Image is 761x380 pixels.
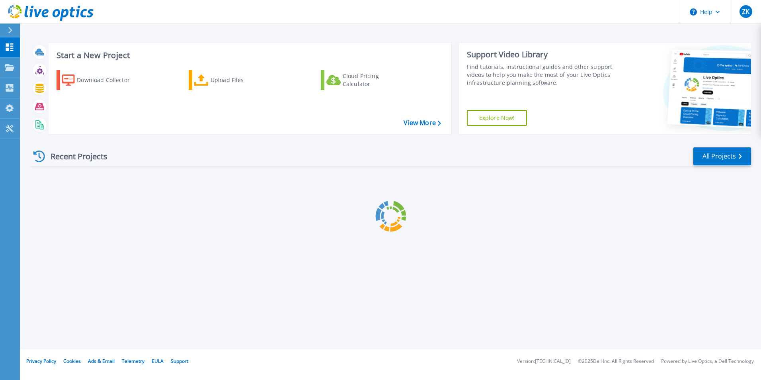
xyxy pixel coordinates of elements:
a: Cloud Pricing Calculator [321,70,410,90]
a: EULA [152,358,164,364]
li: © 2025 Dell Inc. All Rights Reserved [578,359,654,364]
a: Upload Files [189,70,277,90]
a: Explore Now! [467,110,527,126]
a: Download Collector [57,70,145,90]
h3: Start a New Project [57,51,441,60]
div: Download Collector [77,72,140,88]
li: Version: [TECHNICAL_ID] [517,359,571,364]
a: Support [171,358,188,364]
div: Upload Files [211,72,274,88]
div: Find tutorials, instructional guides and other support videos to help you make the most of your L... [467,63,616,87]
a: All Projects [693,147,751,165]
li: Powered by Live Optics, a Dell Technology [661,359,754,364]
a: View More [404,119,441,127]
a: Telemetry [122,358,144,364]
div: Cloud Pricing Calculator [343,72,406,88]
span: ZK [742,8,749,15]
div: Support Video Library [467,49,616,60]
div: Recent Projects [31,147,118,166]
a: Privacy Policy [26,358,56,364]
a: Cookies [63,358,81,364]
a: Ads & Email [88,358,115,364]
